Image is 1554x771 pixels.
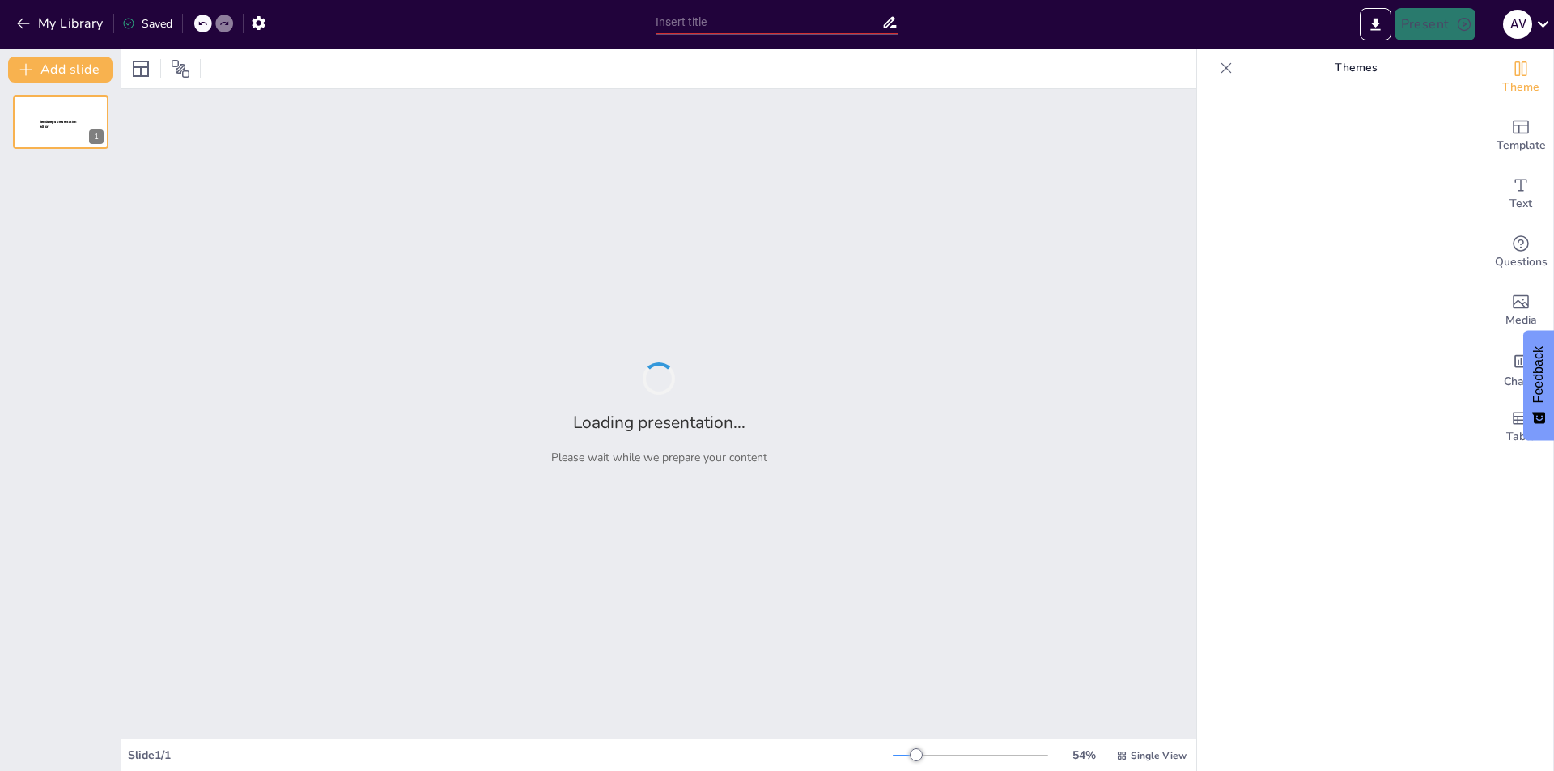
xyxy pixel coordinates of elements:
span: Position [171,59,190,78]
div: Add ready made slides [1488,107,1553,165]
button: Duplicate Slide [62,100,81,120]
span: Text [1509,195,1532,213]
button: A V [1503,8,1532,40]
button: Add slide [8,57,113,83]
div: Add text boxes [1488,165,1553,223]
div: Add a table [1488,398,1553,456]
div: Layout [128,56,154,82]
div: Add charts and graphs [1488,340,1553,398]
span: Charts [1504,373,1538,391]
div: 1 [13,95,108,149]
div: Saved [122,16,172,32]
p: Themes [1239,49,1472,87]
div: Slide 1 / 1 [128,748,893,763]
span: Table [1506,428,1535,446]
div: A V [1503,10,1532,39]
span: Media [1505,311,1537,329]
button: Present [1395,8,1475,40]
span: Feedback [1531,346,1546,403]
button: Cannot delete last slide [84,100,104,120]
div: Change the overall theme [1488,49,1553,107]
button: My Library [12,11,110,36]
button: Export to PowerPoint [1360,8,1391,40]
span: Questions [1495,253,1548,271]
div: 54 % [1064,748,1103,763]
input: Insert title [656,11,881,34]
span: Theme [1502,78,1539,96]
div: 1 [89,129,104,144]
h2: Loading presentation... [573,411,745,434]
span: Sendsteps presentation editor [40,120,77,129]
button: Feedback - Show survey [1523,330,1554,440]
p: Please wait while we prepare your content [551,450,767,465]
div: Get real-time input from your audience [1488,223,1553,282]
div: Add images, graphics, shapes or video [1488,282,1553,340]
span: Template [1497,137,1546,155]
span: Single View [1131,749,1187,762]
